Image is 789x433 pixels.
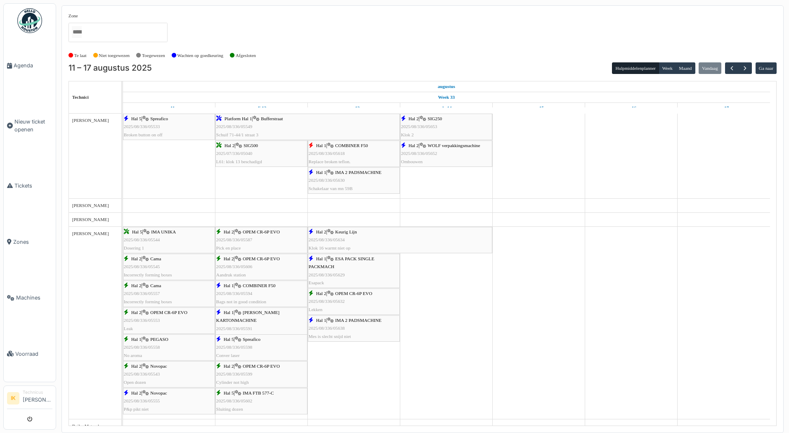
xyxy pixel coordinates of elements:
[150,337,168,342] span: PEGASO
[131,256,142,261] span: Hal 2
[4,214,56,270] a: Zones
[624,103,639,113] a: 16 augustus 2025
[676,62,695,74] button: Maand
[316,291,326,296] span: Hal 2
[309,151,345,156] span: 2025/08/336/05618
[216,326,253,331] span: 2025/08/336/05591
[124,380,146,385] span: Open dozen
[151,229,176,234] span: IMA UNIKA
[216,389,307,413] div: |
[216,334,261,339] span: Cartoon machine pusher
[316,318,326,323] span: Hal 1
[72,26,82,38] input: Alles
[124,389,214,413] div: |
[309,255,399,287] div: |
[309,237,345,242] span: 2025/08/336/05634
[309,256,374,269] span: ESA PACK SINGLE PACKMACH
[659,62,676,74] button: Week
[124,115,214,139] div: |
[309,334,351,339] span: Mes is slecht snijd niet
[4,94,56,158] a: Nieuw ticket openen
[309,186,353,191] span: Schakelaar van mn 59B
[124,371,160,376] span: 2025/08/336/05543
[309,245,350,250] span: Klok 16 warmt niet op
[216,264,253,269] span: 2025/08/336/05606
[224,116,252,121] span: Platform Hal 1
[72,118,109,123] span: [PERSON_NAME]
[124,318,160,323] span: 2025/08/336/05553
[401,115,491,139] div: |
[335,143,368,148] span: COMBINER F50
[216,398,253,403] span: 2025/08/336/05602
[216,255,307,279] div: |
[216,272,246,277] span: Aandruk station
[131,283,142,288] span: Hal 2
[401,142,491,166] div: |
[756,62,777,74] button: Ga naar
[401,159,423,164] span: Ombouwen
[436,81,457,92] a: 11 augustus 2025
[14,62,52,69] span: Agenda
[309,299,345,304] span: 2025/08/336/05632
[216,115,399,139] div: |
[216,371,253,376] span: 2025/08/336/05599
[224,337,234,342] span: Hal 5
[124,309,214,333] div: |
[612,62,659,74] button: Hulpmiddelenplanner
[224,310,234,315] span: Hal 1
[124,228,214,252] div: |
[124,398,160,403] span: 2025/08/336/05555
[309,307,323,312] span: Lekken
[224,283,234,288] span: Hal 1
[69,12,78,19] label: Zone
[335,291,372,296] span: OPEM CR-6P EVO
[14,118,52,133] span: Nieuw ticket openen
[236,52,256,59] label: Afgesloten
[124,291,160,296] span: 2025/08/336/05557
[124,237,160,242] span: 2025/08/336/05544
[216,299,266,304] span: Bags not in good condition
[309,272,345,277] span: 2025/08/336/05629
[335,229,357,234] span: Keurig Lijn
[428,116,442,121] span: SIG250
[124,407,149,412] span: P&p pikt niet
[124,335,214,359] div: |
[14,182,52,190] span: Tickets
[23,389,52,407] li: [PERSON_NAME]
[131,310,142,315] span: Hal 2
[99,52,130,59] label: Niet toegewezen
[4,270,56,326] a: Machines
[316,143,326,148] span: Hal 1
[216,353,240,358] span: Conver laser
[216,291,253,296] span: 2025/08/336/05594
[243,337,260,342] span: Spreafico
[243,364,280,369] span: OPEM CR-6P EVO
[131,364,142,369] span: Hal 2
[150,390,167,395] span: Novopac
[309,142,399,166] div: |
[4,158,56,214] a: Tickets
[243,283,275,288] span: COMBINER F50
[7,392,19,404] li: IK
[7,389,52,409] a: IK Technicus[PERSON_NAME]
[255,103,268,113] a: 12 augustus 2025
[216,132,258,137] span: Schuif 71-44/1 straat 3
[216,159,262,164] span: L61: klok 13 beschadigd
[309,316,399,340] div: |
[124,282,214,306] div: |
[124,326,133,331] span: Leak
[150,256,161,261] span: Cama
[532,103,546,113] a: 15 augustus 2025
[243,229,280,234] span: OPEM CR-6P EVO
[216,282,307,306] div: |
[224,364,234,369] span: Hal 2
[216,380,249,385] span: Cylinder not high
[243,143,258,148] span: SIG500
[150,116,168,121] span: Spreafico
[124,362,214,386] div: |
[161,103,177,113] a: 11 augustus 2025
[309,280,324,285] span: Esapack
[224,256,234,261] span: Hal 2
[150,310,187,315] span: OPEM CR-6P EVO
[17,8,42,33] img: Badge_color-CXgf-gQk.svg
